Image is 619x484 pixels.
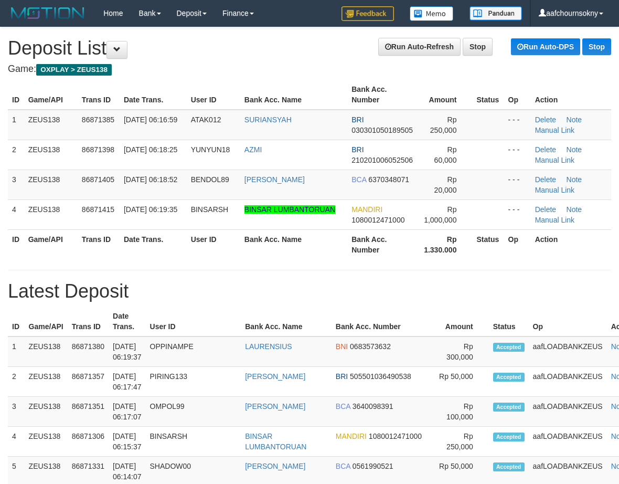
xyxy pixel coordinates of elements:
span: 505501036490538 [350,372,411,381]
span: YUNYUN18 [191,145,230,154]
td: [DATE] 06:15:37 [109,427,146,457]
th: Bank Acc. Number [347,80,419,110]
td: 3 [8,397,25,427]
th: Bank Acc. Name [240,80,347,110]
th: Game/API [24,80,78,110]
td: - - - [504,110,531,140]
td: Rp 250,000 [432,427,489,457]
span: 210201006052506 [351,156,413,164]
span: BINSARSH [191,205,229,214]
th: Bank Acc. Name [241,307,332,336]
td: 2 [8,140,24,170]
td: aafLOADBANKZEUS [529,336,607,367]
span: [DATE] 06:18:25 [124,145,177,154]
td: BINSARSH [146,427,241,457]
a: Stop [582,38,611,55]
td: Rp 100,000 [432,397,489,427]
span: BCA [351,175,366,184]
td: 1 [8,110,24,140]
span: BRI [351,115,364,124]
td: Rp 50,000 [432,367,489,397]
a: AZMI [244,145,262,154]
th: ID [8,307,25,336]
th: Game/API [24,229,78,259]
a: BINSAR LUMBANTORUAN [245,432,306,451]
th: Bank Acc. Number [332,307,432,336]
a: Delete [535,205,556,214]
img: Feedback.jpg [341,6,394,21]
td: [DATE] 06:17:07 [109,397,146,427]
a: Note [567,175,582,184]
th: Amount [419,80,472,110]
span: 030301050189505 [351,126,413,134]
span: Accepted [493,433,525,441]
a: [PERSON_NAME] [245,402,305,411]
a: [PERSON_NAME] [244,175,305,184]
th: Game/API [25,307,68,336]
td: aafLOADBANKZEUS [529,367,607,397]
span: 1080012471000 [369,432,422,440]
th: Op [504,229,531,259]
a: Run Auto-DPS [511,38,580,55]
a: Run Auto-Refresh [378,38,461,56]
span: BRI [336,372,348,381]
td: PIRING133 [146,367,241,397]
td: 2 [8,367,25,397]
span: [DATE] 06:19:35 [124,205,177,214]
th: User ID [146,307,241,336]
th: Date Trans. [120,229,187,259]
th: Bank Acc. Name [240,229,347,259]
span: Accepted [493,343,525,352]
span: Accepted [493,373,525,382]
td: ZEUS138 [24,199,78,229]
td: OPPINAMPE [146,336,241,367]
td: OMPOL99 [146,397,241,427]
td: 4 [8,427,25,457]
th: Date Trans. [109,307,146,336]
a: Delete [535,175,556,184]
th: Status [489,307,529,336]
td: aafLOADBANKZEUS [529,397,607,427]
span: BENDOL89 [191,175,229,184]
span: MANDIRI [336,432,367,440]
h1: Latest Deposit [8,281,611,302]
th: ID [8,229,24,259]
td: ZEUS138 [24,170,78,199]
td: ZEUS138 [25,336,68,367]
td: - - - [504,199,531,229]
span: [DATE] 06:16:59 [124,115,177,124]
th: Status [472,229,504,259]
span: OXPLAY > ZEUS138 [36,64,112,76]
span: BCA [336,462,350,470]
th: Bank Acc. Number [347,229,419,259]
span: 0683573632 [350,342,391,351]
span: 3640098391 [353,402,393,411]
a: Manual Link [535,156,575,164]
th: Action [531,229,611,259]
td: 3 [8,170,24,199]
td: 1 [8,336,25,367]
td: - - - [504,170,531,199]
td: ZEUS138 [25,367,68,397]
a: Note [567,205,582,214]
img: Button%20Memo.svg [410,6,454,21]
img: MOTION_logo.png [8,5,88,21]
span: Rp 1,000,000 [424,205,456,224]
th: ID [8,80,24,110]
td: - - - [504,140,531,170]
span: 6370348071 [368,175,409,184]
span: 86871415 [82,205,114,214]
span: MANDIRI [351,205,382,214]
h4: Game: [8,64,611,75]
span: ATAK012 [191,115,221,124]
span: BNI [336,342,348,351]
span: 86871385 [82,115,114,124]
a: Note [567,145,582,154]
th: Amount [432,307,489,336]
a: BINSAR LUMBANTORUAN [244,205,335,214]
th: Op [529,307,607,336]
a: Stop [463,38,493,56]
span: BRI [351,145,364,154]
img: panduan.png [469,6,522,20]
td: ZEUS138 [25,427,68,457]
